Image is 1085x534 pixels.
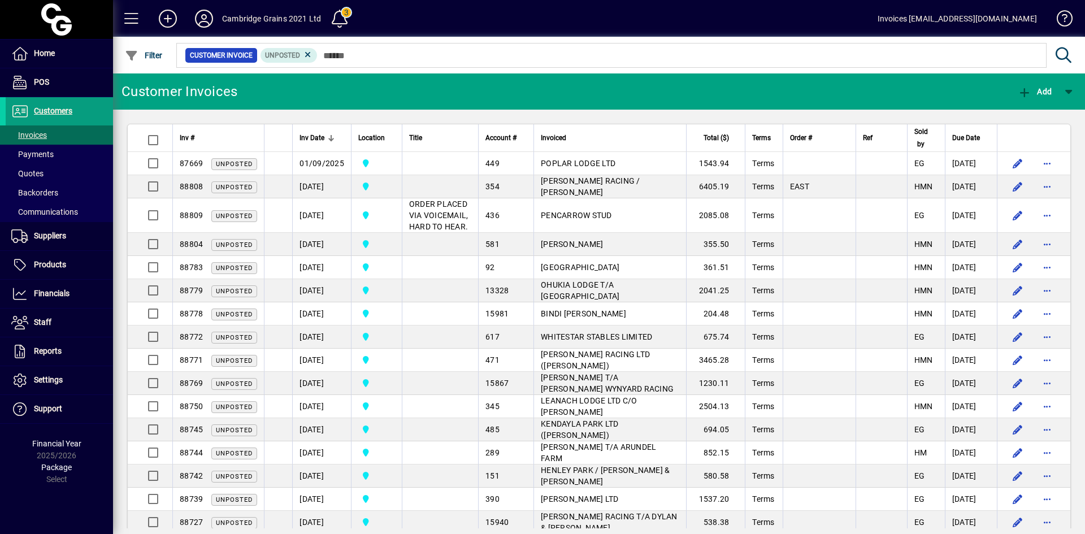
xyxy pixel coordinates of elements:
td: [DATE] [292,372,351,395]
button: More options [1038,177,1056,196]
td: 204.48 [686,302,745,325]
span: Cambridge Grains 2021 Ltd [358,470,395,482]
span: 289 [485,448,500,457]
button: More options [1038,351,1056,369]
span: 88778 [180,309,203,318]
span: 88772 [180,332,203,341]
a: Financials [6,280,113,308]
span: Terms [752,494,774,503]
div: Invoices [EMAIL_ADDRESS][DOMAIN_NAME] [878,10,1037,28]
button: More options [1038,281,1056,299]
button: Edit [1009,420,1027,439]
span: 88745 [180,425,203,434]
td: 01/09/2025 [292,152,351,175]
span: Unposted [216,473,253,480]
span: 92 [485,263,495,272]
td: [DATE] [945,511,997,534]
span: Cambridge Grains 2021 Ltd [358,284,395,297]
span: 485 [485,425,500,434]
td: [DATE] [945,233,997,256]
td: [DATE] [945,302,997,325]
div: Ref [863,132,900,144]
span: Title [409,132,422,144]
button: Edit [1009,281,1027,299]
span: Cambridge Grains 2021 Ltd [358,354,395,366]
span: 354 [485,182,500,191]
span: Unposted [216,212,253,220]
div: Invoiced [541,132,679,144]
span: 88739 [180,494,203,503]
td: 2085.08 [686,198,745,233]
span: EG [914,494,925,503]
button: More options [1038,154,1056,172]
span: HENLEY PARK / [PERSON_NAME] & [PERSON_NAME] [541,466,670,486]
span: Invoices [11,131,47,140]
td: 1537.20 [686,488,745,511]
span: Cambridge Grains 2021 Ltd [358,180,395,193]
span: Terms [752,448,774,457]
button: Edit [1009,467,1027,485]
span: Customer Invoice [190,50,253,61]
span: 88809 [180,211,203,220]
div: Cambridge Grains 2021 Ltd [222,10,321,28]
span: Cambridge Grains 2021 Ltd [358,261,395,273]
span: Staff [34,318,51,327]
td: [DATE] [945,464,997,488]
button: More options [1038,397,1056,415]
span: [PERSON_NAME] RACING / [PERSON_NAME] [541,176,640,197]
a: Payments [6,145,113,164]
span: 471 [485,355,500,364]
span: HMN [914,355,933,364]
span: Payments [11,150,54,159]
span: HM [914,448,927,457]
span: Unposted [216,334,253,341]
span: Terms [752,471,774,480]
span: HMN [914,182,933,191]
button: Edit [1009,154,1027,172]
td: 538.38 [686,511,745,534]
td: 3465.28 [686,349,745,372]
span: Unposted [216,496,253,503]
span: Terms [752,379,774,388]
mat-chip: Customer Invoice Status: Unposted [261,48,318,63]
button: More options [1038,513,1056,531]
span: Order # [790,132,812,144]
span: HMN [914,402,933,411]
span: Terms [752,182,774,191]
span: EAST [790,182,809,191]
span: Unposted [216,241,253,249]
span: Unposted [265,51,300,59]
button: Edit [1009,258,1027,276]
button: Add [150,8,186,29]
button: Add [1015,81,1054,102]
span: Settings [34,375,63,384]
span: Customers [34,106,72,115]
td: 355.50 [686,233,745,256]
a: Settings [6,366,113,394]
span: Terms [752,355,774,364]
div: Account # [485,132,527,144]
button: Edit [1009,177,1027,196]
span: Cambridge Grains 2021 Ltd [358,423,395,436]
td: [DATE] [945,418,997,441]
span: POPLAR LODGE LTD [541,159,615,168]
td: 361.51 [686,256,745,279]
span: Due Date [952,132,980,144]
div: Title [409,132,471,144]
td: [DATE] [945,152,997,175]
div: Sold by [914,125,938,150]
span: 88744 [180,448,203,457]
span: Unposted [216,403,253,411]
td: [DATE] [945,325,997,349]
span: 88779 [180,286,203,295]
span: EG [914,471,925,480]
button: Edit [1009,397,1027,415]
span: ORDER PLACED VIA VOICEMAIL, HARD TO HEAR. [409,199,468,231]
button: Edit [1009,444,1027,462]
span: Terms [752,402,774,411]
span: Cambridge Grains 2021 Ltd [358,238,395,250]
span: Cambridge Grains 2021 Ltd [358,446,395,459]
button: Edit [1009,513,1027,531]
span: Backorders [11,188,58,197]
span: HMN [914,240,933,249]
